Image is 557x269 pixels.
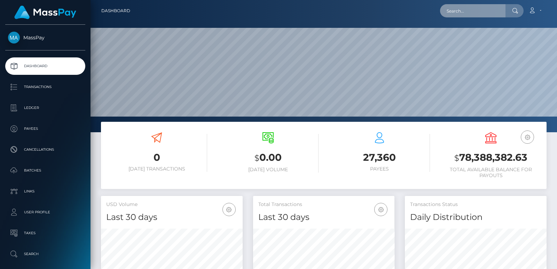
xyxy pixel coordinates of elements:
span: MassPay [5,34,85,41]
a: User Profile [5,204,85,221]
h5: Total Transactions [258,201,390,208]
p: Payees [8,124,83,134]
a: Dashboard [101,3,130,18]
h5: Transactions Status [410,201,541,208]
h6: [DATE] Volume [218,167,319,173]
h4: Last 30 days [106,211,237,223]
p: Ledger [8,103,83,113]
p: User Profile [8,207,83,217]
a: Search [5,245,85,263]
p: Batches [8,165,83,176]
a: Dashboard [5,57,85,75]
img: MassPay Logo [14,6,76,19]
p: Taxes [8,228,83,238]
a: Taxes [5,224,85,242]
h6: Payees [329,166,430,172]
a: Batches [5,162,85,179]
p: Cancellations [8,144,83,155]
h6: [DATE] Transactions [106,166,207,172]
h5: USD Volume [106,201,237,208]
h4: Last 30 days [258,211,390,223]
a: Links [5,183,85,200]
h3: 27,360 [329,151,430,164]
h4: Daily Distribution [410,211,541,223]
small: $ [254,153,259,163]
h3: 0.00 [218,151,319,165]
a: Cancellations [5,141,85,158]
p: Dashboard [8,61,83,71]
a: Transactions [5,78,85,96]
p: Search [8,249,83,259]
h3: 0 [106,151,207,164]
h6: Total Available Balance for Payouts [440,167,541,179]
a: Ledger [5,99,85,117]
img: MassPay [8,32,20,43]
p: Links [8,186,83,197]
input: Search... [440,4,505,17]
a: Payees [5,120,85,137]
p: Transactions [8,82,83,92]
small: $ [454,153,459,163]
h3: 78,388,382.63 [440,151,541,165]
